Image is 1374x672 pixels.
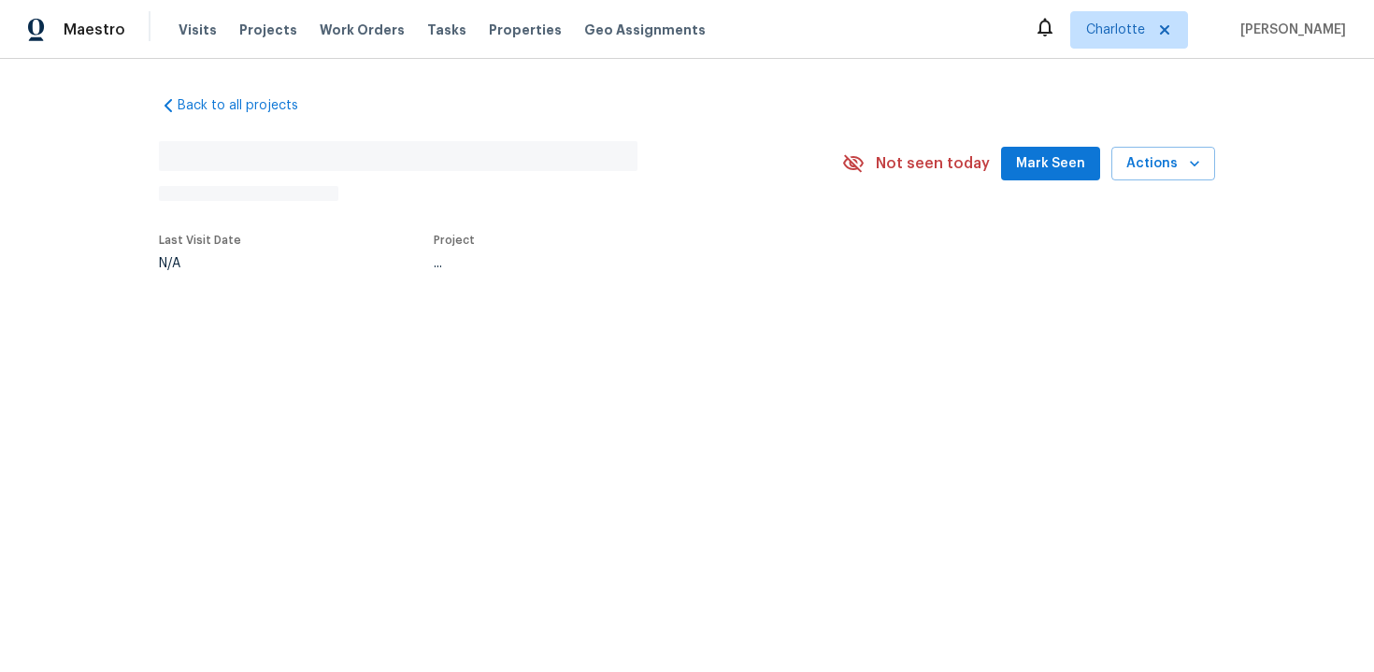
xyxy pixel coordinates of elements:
button: Actions [1111,147,1215,181]
span: Work Orders [320,21,405,39]
span: Projects [239,21,297,39]
span: Charlotte [1086,21,1145,39]
div: ... [434,257,793,270]
span: Properties [489,21,562,39]
span: [PERSON_NAME] [1233,21,1346,39]
span: Last Visit Date [159,235,241,246]
span: Visits [179,21,217,39]
span: Maestro [64,21,125,39]
span: Project [434,235,475,246]
button: Mark Seen [1001,147,1100,181]
span: Mark Seen [1016,152,1085,176]
span: Not seen today [876,154,990,173]
span: Actions [1126,152,1200,176]
span: Geo Assignments [584,21,706,39]
div: N/A [159,257,241,270]
span: Tasks [427,23,466,36]
a: Back to all projects [159,96,338,115]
